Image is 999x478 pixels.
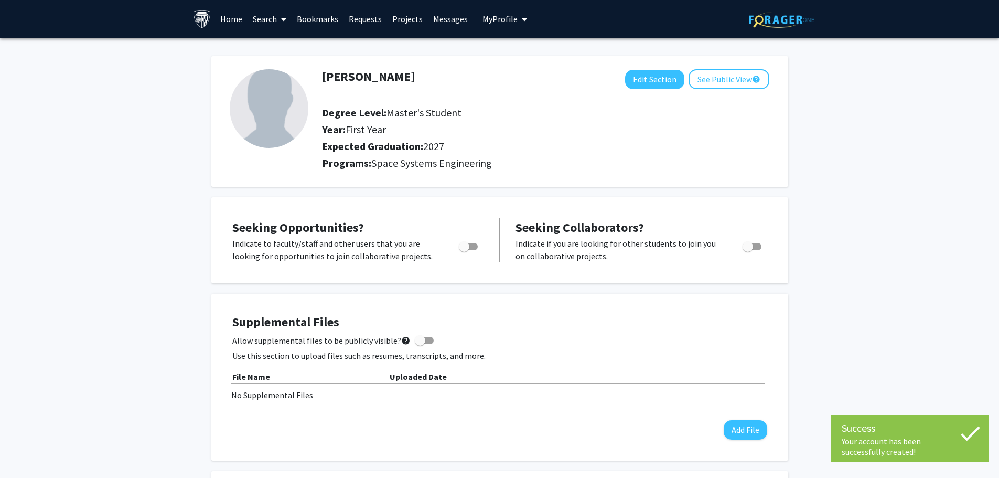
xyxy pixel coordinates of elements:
[842,436,978,457] div: Your account has been successfully created!
[515,237,723,262] p: Indicate if you are looking for other students to join you on collaborative projects.
[842,420,978,436] div: Success
[322,69,415,84] h1: [PERSON_NAME]
[232,349,767,362] p: Use this section to upload files such as resumes, transcripts, and more.
[346,123,386,136] span: First Year
[322,140,679,153] h2: Expected Graduation:
[515,219,644,236] span: Seeking Collaborators?
[322,107,679,119] h2: Degree Level:
[387,1,428,37] a: Projects
[232,315,767,330] h4: Supplemental Files
[386,106,461,119] span: Master's Student
[724,420,767,440] button: Add File
[738,237,767,253] div: Toggle
[8,431,45,470] iframe: Chat
[371,156,492,169] span: Space Systems Engineering
[215,1,248,37] a: Home
[193,10,211,28] img: Johns Hopkins University Logo
[248,1,292,37] a: Search
[232,334,411,347] span: Allow supplemental files to be publicly visible?
[749,12,814,28] img: ForagerOne Logo
[689,69,769,89] button: See Public View
[428,1,473,37] a: Messages
[232,219,364,236] span: Seeking Opportunities?
[232,237,439,262] p: Indicate to faculty/staff and other users that you are looking for opportunities to join collabor...
[625,70,684,89] button: Edit Section
[230,69,308,148] img: Profile Picture
[322,157,769,169] h2: Programs:
[232,371,270,382] b: File Name
[231,389,768,401] div: No Supplemental Files
[292,1,343,37] a: Bookmarks
[343,1,387,37] a: Requests
[401,334,411,347] mat-icon: help
[482,14,518,24] span: My Profile
[322,123,679,136] h2: Year:
[455,237,484,253] div: Toggle
[752,73,760,86] mat-icon: help
[390,371,447,382] b: Uploaded Date
[423,140,444,153] span: 2027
